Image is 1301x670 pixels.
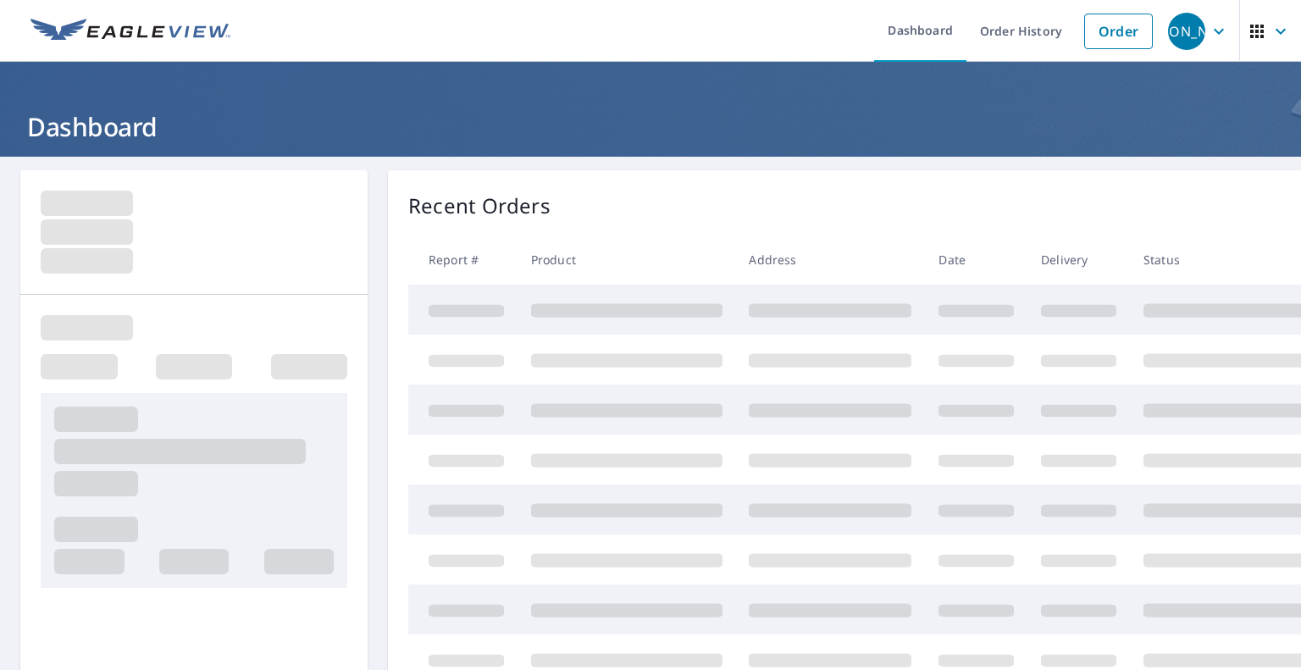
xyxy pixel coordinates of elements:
th: Date [925,235,1027,285]
th: Report # [408,235,518,285]
th: Address [735,235,925,285]
th: Product [518,235,736,285]
a: Order [1084,14,1153,49]
th: Delivery [1027,235,1130,285]
h1: Dashboard [20,109,1281,144]
p: Recent Orders [408,191,551,221]
img: EV Logo [30,19,230,44]
div: [PERSON_NAME] [1168,13,1205,50]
